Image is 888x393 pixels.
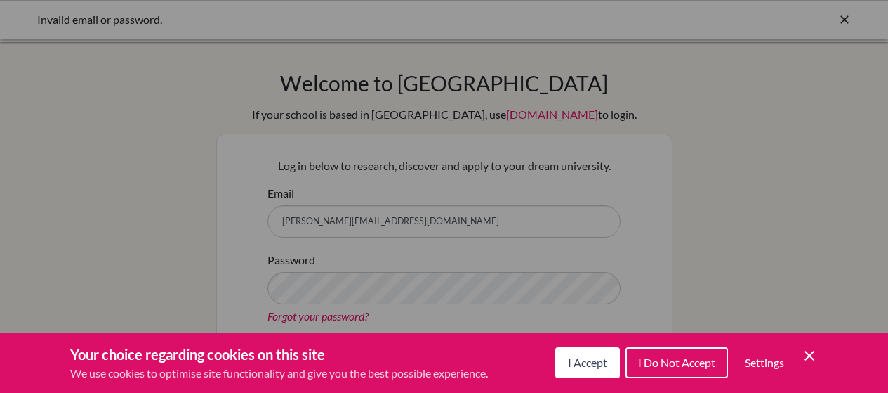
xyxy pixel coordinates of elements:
button: I Accept [555,347,620,378]
p: We use cookies to optimise site functionality and give you the best possible experience. [70,365,488,382]
span: I Do Not Accept [638,356,715,369]
span: I Accept [568,356,607,369]
button: Settings [734,349,795,377]
button: I Do Not Accept [625,347,728,378]
h3: Your choice regarding cookies on this site [70,344,488,365]
span: Settings [745,356,784,369]
button: Save and close [801,347,818,364]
